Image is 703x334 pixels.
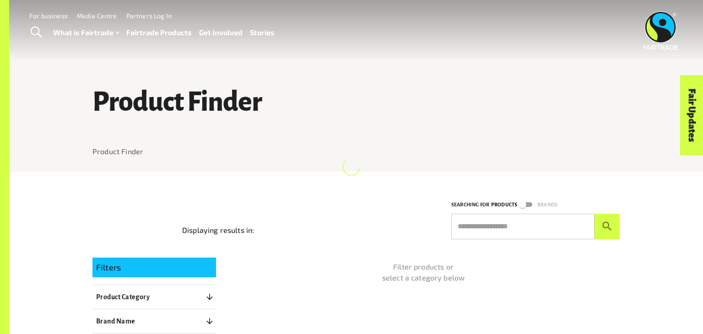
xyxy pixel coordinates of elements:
[77,12,117,20] a: Media Centre
[92,146,620,157] nav: breadcrumb
[92,313,216,329] button: Brand Name
[29,12,68,20] a: For business
[227,261,620,283] p: Filter products or select a category below
[53,26,119,39] a: What is Fairtrade
[643,11,678,50] img: Fairtrade Australia New Zealand logo
[182,225,254,236] p: Displaying results in:
[451,200,489,209] p: Searching for
[491,200,517,209] p: Products
[96,316,135,327] p: Brand Name
[250,26,275,39] a: Stories
[96,291,150,302] p: Product Category
[92,147,143,156] a: Product Finder
[126,12,172,20] a: Partners Log In
[96,261,212,274] p: Filters
[537,200,557,209] p: Brands
[92,289,216,305] button: Product Category
[126,26,192,39] a: Fairtrade Products
[92,87,620,117] h1: Product Finder
[199,26,243,39] a: Get Involved
[25,21,47,44] a: Toggle Search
